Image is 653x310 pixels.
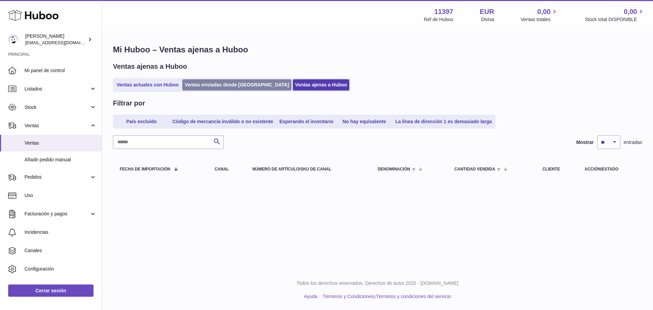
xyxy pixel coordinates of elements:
[393,116,494,127] a: La línea de dirección 1 es demasiado larga
[304,294,317,299] a: Ayuda
[521,7,558,23] a: 0,00 Ventas totales
[424,16,453,23] div: Ref de Huboo
[293,79,350,91] a: Ventas ajenas a Huboo
[624,139,642,146] span: entradas
[24,229,97,235] span: Incidencias
[277,116,336,127] a: Esperando el inventario
[8,34,18,45] img: info@luckybur.com
[24,123,89,129] span: Ventas
[576,139,593,146] label: Mostrar
[378,167,410,172] span: Denominación
[24,67,97,74] span: Mi panel de control
[24,247,97,254] span: Canales
[25,33,86,46] div: [PERSON_NAME]
[585,7,645,23] a: 0,00 Stock total DISPONIBLE
[113,62,187,71] h2: Ventas ajenas a Huboo
[24,104,89,111] span: Stock
[320,293,451,300] li: y
[376,294,451,299] a: Términos y condiciones del servicio
[8,284,94,297] a: Cerrar sesión
[585,167,635,172] div: Acción/Estado
[521,16,558,23] span: Ventas totales
[24,266,97,272] span: Configuración
[182,79,291,91] a: Ventas enviadas desde [GEOGRAPHIC_DATA]
[107,280,648,287] p: Todos los derechos reservados. Derechos de autor 2025 - [DOMAIN_NAME]
[252,167,364,172] div: Número de artículo/SKU de canal
[25,40,100,45] span: [EMAIL_ADDRESS][DOMAIN_NAME]
[480,7,494,16] strong: EUR
[113,44,642,55] h1: Mi Huboo – Ventas ajenas a Huboo
[24,86,89,92] span: Listados
[24,140,97,146] span: Ventas
[114,116,169,127] a: País excluido
[170,116,275,127] a: Código de mercancía inválido o no existente
[542,167,571,172] div: Cliente
[24,174,89,180] span: Pedidos
[215,167,239,172] div: Canal
[120,167,170,172] span: Fecha de importación
[624,7,637,16] span: 0,00
[322,294,373,299] a: Términos y Condiciones
[537,7,551,16] span: 0,00
[434,7,453,16] strong: 11397
[113,99,145,108] h2: Filtrar por
[454,167,495,172] span: Cantidad vendida
[24,192,97,199] span: Uso
[114,79,181,91] a: Ventas actuales con Huboo
[337,116,391,127] a: No hay equivalente
[481,16,494,23] div: Divisa
[24,211,89,217] span: Facturación y pagos
[585,16,645,23] span: Stock total DISPONIBLE
[24,157,97,163] span: Añadir pedido manual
